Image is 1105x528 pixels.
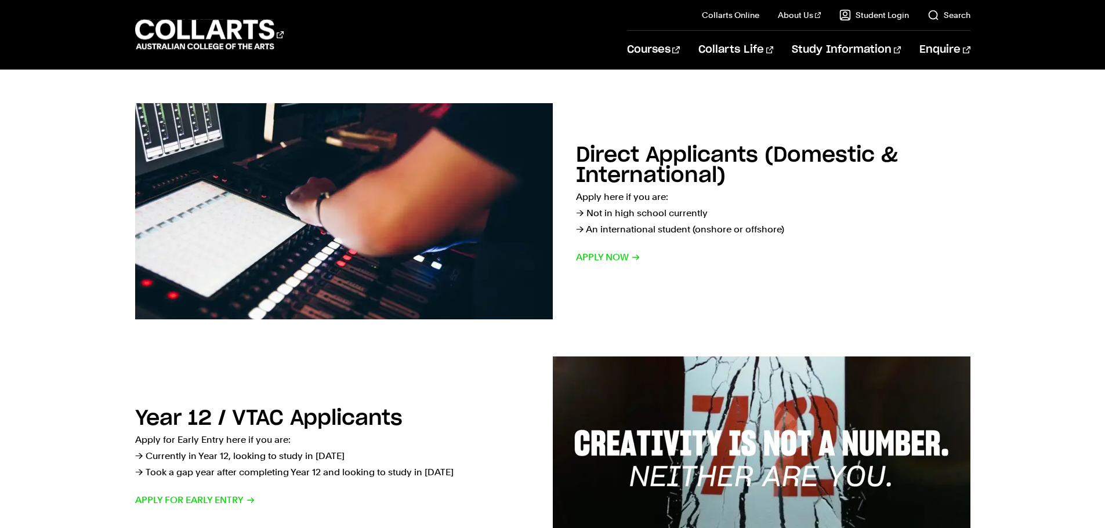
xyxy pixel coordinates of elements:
p: Apply here if you are: → Not in high school currently → An international student (onshore or offs... [576,189,970,238]
h2: Direct Applicants (Domestic & International) [576,145,898,186]
div: Go to homepage [135,18,284,51]
a: Collarts Life [698,31,773,69]
span: Apply for Early Entry [135,492,255,508]
a: Student Login [839,9,909,21]
a: Search [928,9,970,21]
h2: Year 12 / VTAC Applicants [135,408,403,429]
a: Direct Applicants (Domestic & International) Apply here if you are:→ Not in high school currently... [135,103,970,319]
p: Apply for Early Entry here if you are: → Currently in Year 12, looking to study in [DATE] → Took ... [135,432,530,480]
a: Study Information [792,31,901,69]
span: Apply now [576,249,640,265]
a: Courses [627,31,680,69]
a: Collarts Online [702,9,759,21]
a: About Us [778,9,821,21]
a: Enquire [919,31,970,69]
